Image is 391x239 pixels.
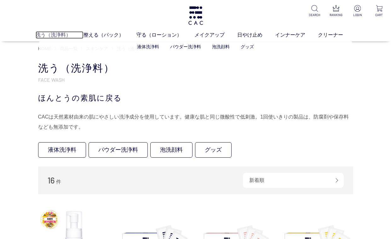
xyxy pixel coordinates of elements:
[351,5,365,17] a: LOGIN
[187,6,204,25] img: logo
[275,31,318,39] a: インナーケア
[318,31,356,39] a: クリーナー
[237,31,275,39] a: 日やけ止め
[136,31,194,39] a: 守る（ローション）
[241,44,254,49] a: グッズ
[56,179,61,184] span: 件
[48,175,55,185] span: 16
[38,46,51,51] a: HOME
[351,13,365,17] p: LOGIN
[194,31,237,39] a: メイクアップ
[89,142,148,158] a: パウダー洗浄料
[38,142,86,158] a: 液体洗浄料
[36,31,83,39] a: 洗う（洗浄料）
[329,13,343,17] p: RANKING
[38,112,353,132] div: CACは天然素材由来の肌にやさしい洗浄成分を使用しています。健康な肌と同じ微酸性で低刺激。1回使いきりの製品は、防腐剤や保存料なども無添加です。
[83,31,136,39] a: 整える（パック）
[308,5,322,17] a: SEARCH
[212,44,230,49] a: 泡洗顔料
[38,76,353,83] p: FACE WASH
[308,13,322,17] p: SEARCH
[38,92,353,104] div: ほんとうの素肌に戻る
[372,5,386,17] a: CART
[150,142,193,158] a: 泡洗顔料
[38,61,353,75] h1: 洗う（洗浄料）
[243,173,344,188] div: 新着順
[137,44,159,49] a: 液体洗浄料
[170,44,201,49] a: パウダー洗浄料
[329,5,343,17] a: RANKING
[372,13,386,17] p: CART
[195,142,232,158] a: グッズ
